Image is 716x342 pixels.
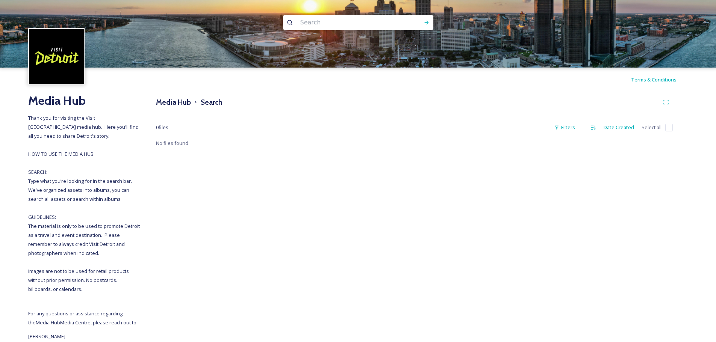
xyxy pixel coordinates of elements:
h3: Media Hub [156,97,191,108]
h3: Search [201,97,222,108]
span: No files found [156,140,188,146]
span: Thank you for visiting the Visit [GEOGRAPHIC_DATA] media hub. Here you'll find all you need to sh... [28,115,141,292]
input: Search [297,14,400,31]
span: 0 file s [156,124,168,131]
div: Date Created [600,120,638,135]
span: Select all [642,124,662,131]
a: Terms & Conditions [631,75,688,84]
div: Filters [551,120,579,135]
img: VISIT%20DETROIT%20LOGO%20-%20BLACK%20BACKGROUND.png [29,29,84,84]
h2: Media Hub [28,92,141,110]
span: For any questions or assistance regarding the Media Hub Media Centre, please reach out to: [28,310,138,326]
span: Terms & Conditions [631,76,677,83]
